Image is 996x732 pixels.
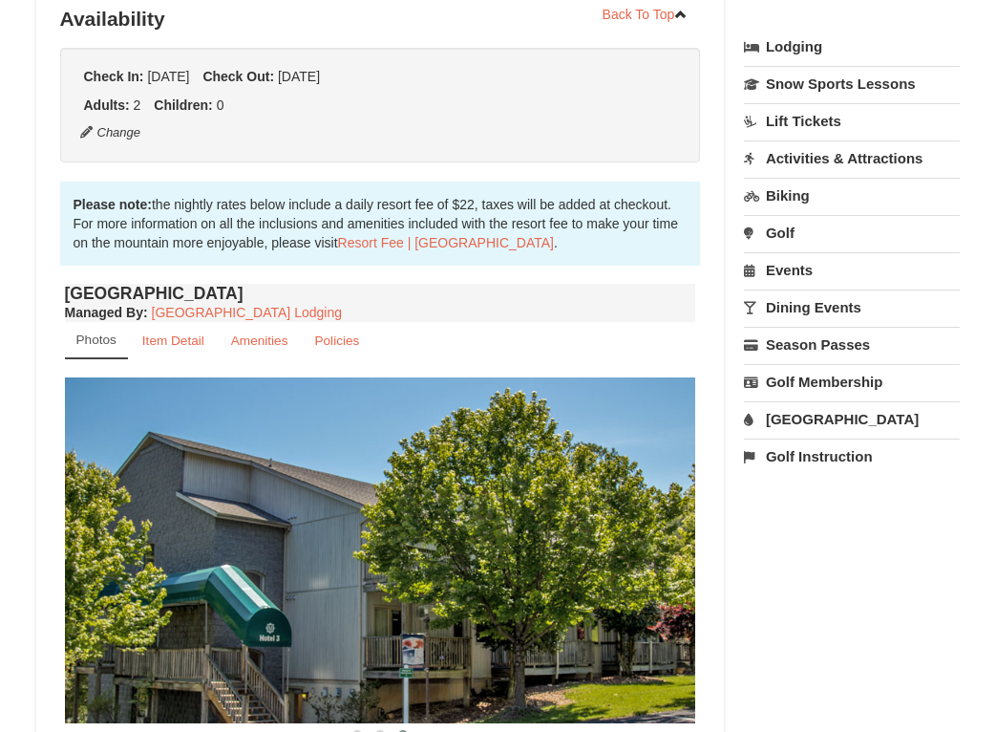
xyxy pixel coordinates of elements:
[84,69,144,84] strong: Check In:
[744,401,961,437] a: [GEOGRAPHIC_DATA]
[338,235,554,250] a: Resort Fee | [GEOGRAPHIC_DATA]
[147,69,189,84] span: [DATE]
[744,439,961,474] a: Golf Instruction
[302,322,371,359] a: Policies
[744,252,961,288] a: Events
[65,305,148,320] strong: :
[65,322,128,359] a: Photos
[217,97,224,113] span: 0
[79,122,142,143] button: Change
[142,334,204,348] small: Item Detail
[744,140,961,176] a: Activities & Attractions
[744,103,961,139] a: Lift Tickets
[744,66,961,101] a: Snow Sports Lessons
[744,215,961,250] a: Golf
[219,322,301,359] a: Amenities
[152,305,342,320] a: [GEOGRAPHIC_DATA] Lodging
[65,377,696,723] img: 18876286-37-50bfbe09.jpg
[130,322,217,359] a: Item Detail
[154,97,212,113] strong: Children:
[314,334,359,348] small: Policies
[744,327,961,362] a: Season Passes
[278,69,320,84] span: [DATE]
[231,334,288,348] small: Amenities
[60,182,701,266] div: the nightly rates below include a daily resort fee of $22, taxes will be added at checkout. For m...
[744,30,961,64] a: Lodging
[76,333,117,347] small: Photos
[74,197,152,212] strong: Please note:
[744,290,961,325] a: Dining Events
[65,305,143,320] span: Managed By
[202,69,274,84] strong: Check Out:
[84,97,130,113] strong: Adults:
[744,178,961,213] a: Biking
[744,364,961,399] a: Golf Membership
[65,284,696,303] h4: [GEOGRAPHIC_DATA]
[134,97,141,113] span: 2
